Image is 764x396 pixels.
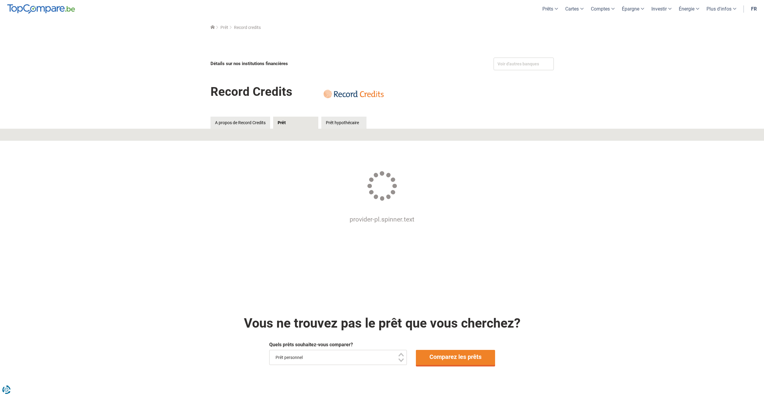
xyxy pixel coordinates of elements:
[210,314,554,332] div: Vous ne trouvez pas le prêt que vous cherchez?
[7,4,75,14] img: TopCompare
[494,58,554,70] div: Voir d'autres banques
[269,341,495,348] div: Quels prêts souhaitez-vous comparer?
[210,58,380,70] div: Détails sur nos institutions financières
[323,79,384,109] img: Record Credits
[416,350,495,365] a: Comparez les prêts
[220,25,228,30] a: Prêt
[234,25,261,30] span: Record credits
[217,215,547,224] p: provider-pl.spinner.text
[210,80,292,103] h1: Record Credits
[210,25,215,30] a: Home
[321,117,366,129] a: Prêt hypothécaire
[210,117,270,129] a: A propos de Record Credits
[273,117,318,129] a: Prêt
